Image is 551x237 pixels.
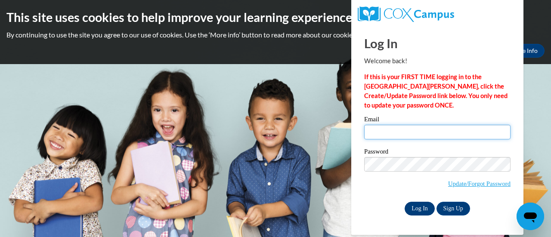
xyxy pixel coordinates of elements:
[405,202,435,215] input: Log In
[436,202,470,215] a: Sign Up
[6,9,545,26] h2: This site uses cookies to help improve your learning experience.
[364,148,511,157] label: Password
[517,203,544,230] iframe: Button to launch messaging window
[364,34,511,52] h1: Log In
[358,6,454,22] img: COX Campus
[364,116,511,125] label: Email
[448,180,511,187] a: Update/Forgot Password
[6,30,545,40] p: By continuing to use the site you agree to our use of cookies. Use the ‘More info’ button to read...
[364,56,511,66] p: Welcome back!
[364,73,508,109] strong: If this is your FIRST TIME logging in to the [GEOGRAPHIC_DATA][PERSON_NAME], click the Create/Upd...
[504,44,545,58] a: More Info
